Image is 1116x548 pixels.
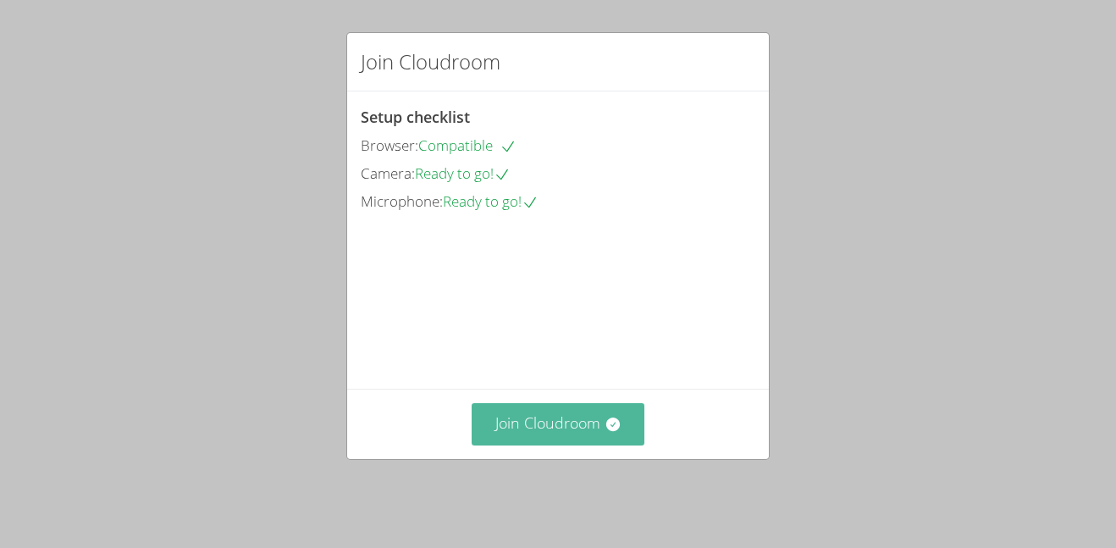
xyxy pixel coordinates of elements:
[361,47,500,77] h2: Join Cloudroom
[361,136,418,155] span: Browser:
[418,136,517,155] span: Compatible
[443,191,539,211] span: Ready to go!
[361,163,415,183] span: Camera:
[472,403,645,445] button: Join Cloudroom
[361,191,443,211] span: Microphone:
[415,163,511,183] span: Ready to go!
[361,107,470,127] span: Setup checklist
